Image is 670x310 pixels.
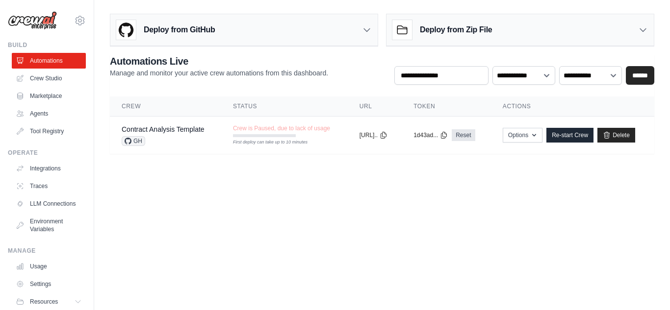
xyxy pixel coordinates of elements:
[12,178,86,194] a: Traces
[8,11,57,30] img: Logo
[12,196,86,212] a: LLM Connections
[420,24,492,36] h3: Deploy from Zip File
[348,96,402,117] th: URL
[110,68,328,78] p: Manage and monitor your active crew automations from this dashboard.
[452,129,475,141] a: Reset
[110,54,328,68] h2: Automations Live
[12,123,86,139] a: Tool Registry
[8,41,86,49] div: Build
[12,71,86,86] a: Crew Studio
[12,294,86,310] button: Resources
[30,298,58,306] span: Resources
[221,96,348,117] th: Status
[12,214,86,237] a: Environment Variables
[12,106,86,121] a: Agents
[116,20,136,40] img: GitHub Logo
[122,125,205,133] a: Contract Analysis Template
[144,24,215,36] h3: Deploy from GitHub
[122,136,145,146] span: GH
[8,149,86,157] div: Operate
[12,161,86,176] a: Integrations
[12,259,86,274] a: Usage
[413,131,448,139] button: 1d43ad...
[12,53,86,69] a: Automations
[8,247,86,255] div: Manage
[503,128,542,143] button: Options
[546,128,593,143] a: Re-start Crew
[110,96,221,117] th: Crew
[12,88,86,104] a: Marketplace
[12,276,86,292] a: Settings
[233,139,296,146] div: First deploy can take up to 10 minutes
[233,124,330,132] span: Crew is Paused, due to lack of usage
[597,128,635,143] a: Delete
[491,96,654,117] th: Actions
[402,96,491,117] th: Token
